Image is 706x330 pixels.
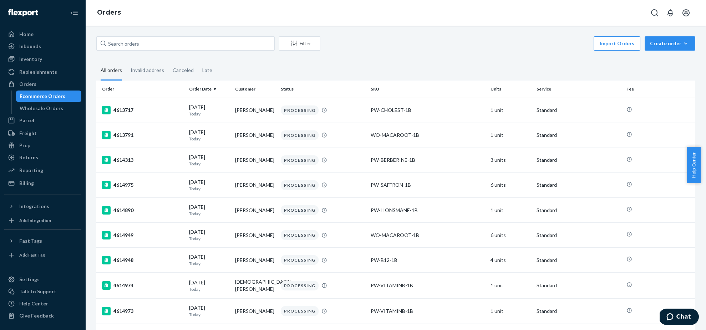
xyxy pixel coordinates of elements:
[232,98,278,123] td: [PERSON_NAME]
[102,156,183,164] div: 4614313
[4,78,81,90] a: Orders
[281,230,319,240] div: PROCESSING
[189,253,229,267] div: [DATE]
[488,248,534,273] td: 4 units
[4,115,81,126] a: Parcel
[650,40,690,47] div: Create order
[102,206,183,215] div: 4614890
[189,304,229,318] div: [DATE]
[173,61,194,79] div: Canceled
[101,61,122,81] div: All orders
[189,129,229,142] div: [DATE]
[232,172,278,197] td: [PERSON_NAME]
[20,105,63,112] div: Wholesale Orders
[232,273,278,299] td: [DEMOGRAPHIC_DATA][PERSON_NAME]
[537,207,621,214] p: Standard
[19,81,36,88] div: Orders
[131,61,164,79] div: Invalid address
[20,93,65,100] div: Ecommerce Orders
[189,261,229,267] p: Today
[488,299,534,324] td: 1 unit
[4,286,81,297] button: Talk to Support
[4,249,81,261] a: Add Fast Tag
[189,286,229,292] p: Today
[189,161,229,167] p: Today
[660,309,699,326] iframe: Opens a widget where you can chat to one of our agents
[19,217,51,223] div: Add Integration
[4,41,81,52] a: Inbounds
[189,111,229,117] p: Today
[19,180,34,187] div: Billing
[488,198,534,223] td: 1 unit
[645,36,695,51] button: Create order
[4,152,81,163] a: Returns
[4,140,81,151] a: Prep
[19,130,37,137] div: Freight
[488,273,534,299] td: 1 unit
[4,165,81,176] a: Reporting
[371,257,485,264] div: PW-B12-1B
[4,53,81,65] a: Inventory
[537,232,621,239] p: Standard
[368,81,488,98] th: SKU
[19,276,40,283] div: Settings
[4,66,81,78] a: Replenishments
[4,177,81,189] a: Billing
[488,223,534,248] td: 6 units
[19,56,42,63] div: Inventory
[19,203,49,210] div: Integrations
[537,132,621,139] p: Standard
[534,81,624,98] th: Service
[102,181,183,189] div: 4614975
[102,231,183,239] div: 4614949
[4,310,81,321] button: Give Feedback
[235,86,275,92] div: Customer
[537,107,621,114] p: Standard
[8,9,38,16] img: Flexport logo
[281,155,319,165] div: PROCESSING
[19,68,57,76] div: Replenishments
[4,128,81,139] a: Freight
[189,311,229,318] p: Today
[96,36,275,51] input: Search orders
[232,223,278,248] td: [PERSON_NAME]
[488,172,534,197] td: 6 units
[4,274,81,285] a: Settings
[19,154,38,161] div: Returns
[537,181,621,189] p: Standard
[91,2,127,23] ol: breadcrumbs
[687,147,701,183] span: Help Center
[232,148,278,172] td: [PERSON_NAME]
[278,81,368,98] th: Status
[102,281,183,290] div: 4614974
[537,156,621,164] p: Standard
[488,98,534,123] td: 1 unit
[537,282,621,289] p: Standard
[371,156,485,164] div: PW-BERBERINE-1B
[189,236,229,242] p: Today
[19,252,45,258] div: Add Fast Tag
[19,167,43,174] div: Reporting
[102,106,183,114] div: 4613717
[19,288,56,295] div: Talk to Support
[488,148,534,172] td: 3 units
[4,298,81,309] a: Help Center
[97,9,121,16] a: Orders
[19,31,34,38] div: Home
[279,36,320,51] button: Filter
[4,201,81,212] button: Integrations
[4,29,81,40] a: Home
[279,40,320,47] div: Filter
[281,180,319,190] div: PROCESSING
[102,256,183,264] div: 4614948
[19,117,34,124] div: Parcel
[624,81,695,98] th: Fee
[189,104,229,117] div: [DATE]
[371,232,485,239] div: WO-MACAROOT-1B
[371,132,485,139] div: WO-MACAROOT-1B
[488,81,534,98] th: Units
[189,186,229,192] p: Today
[371,107,485,114] div: PW-CHOLEST-1B
[16,91,82,102] a: Ecommerce Orders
